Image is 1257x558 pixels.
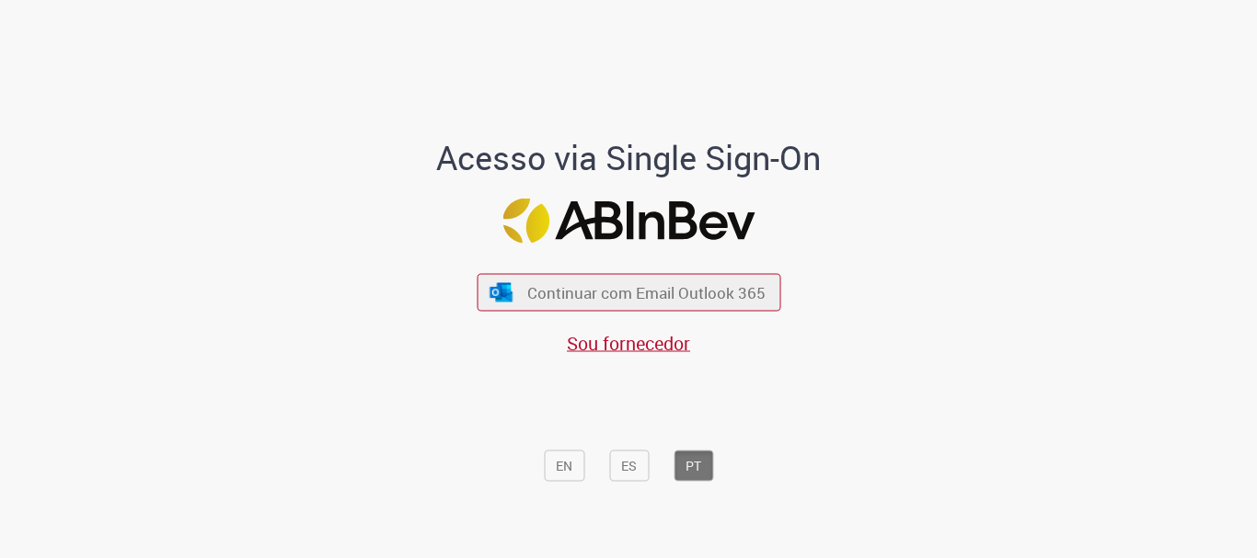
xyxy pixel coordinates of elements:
button: EN [544,450,584,482]
button: ícone Azure/Microsoft 360 Continuar com Email Outlook 365 [477,274,780,312]
a: Sou fornecedor [567,331,690,356]
h1: Acesso via Single Sign-On [374,140,884,177]
span: Continuar com Email Outlook 365 [527,282,766,303]
button: ES [609,450,649,482]
button: PT [674,450,713,482]
img: Logo ABInBev [502,199,755,244]
img: ícone Azure/Microsoft 360 [489,282,514,302]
